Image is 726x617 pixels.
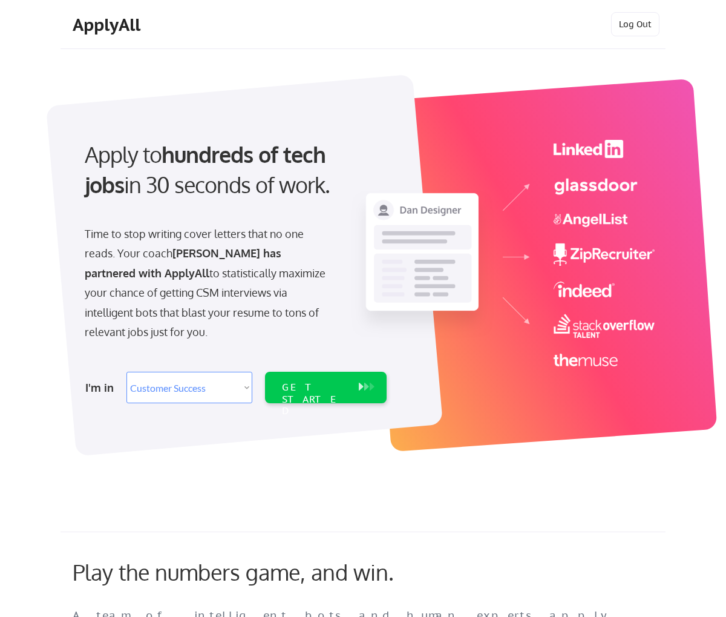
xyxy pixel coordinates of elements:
[611,12,659,36] button: Log Out
[85,224,333,341] div: Time to stop writing cover letters that no one reads. Your coach to statistically maximize your c...
[85,246,284,279] strong: [PERSON_NAME] has partnered with ApplyAll
[282,381,347,417] div: GET STARTED
[85,140,331,198] strong: hundreds of tech jobs
[85,139,382,200] div: Apply to in 30 seconds of work.
[73,15,144,35] div: ApplyAll
[73,559,448,585] div: Play the numbers game, and win.
[85,378,119,397] div: I'm in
